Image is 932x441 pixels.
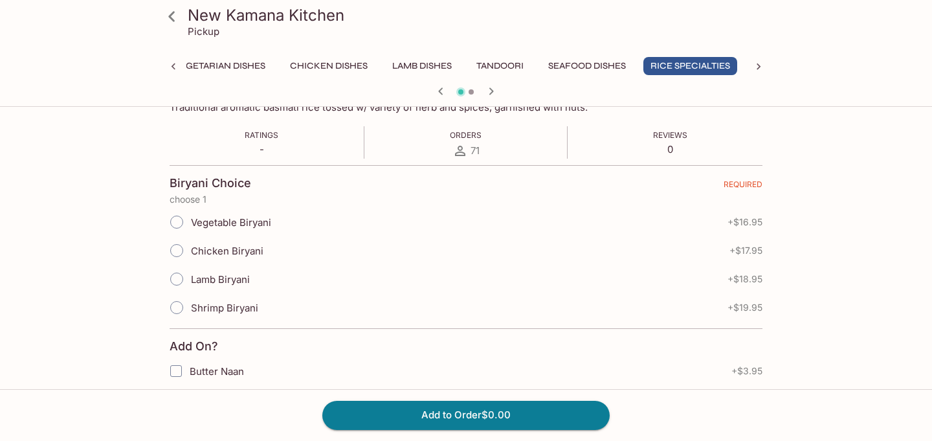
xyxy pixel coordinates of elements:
span: Chicken Biryani [191,245,263,257]
h3: New Kamana Kitchen [188,5,766,25]
button: Lamb Dishes [385,57,459,75]
span: + $18.95 [727,274,762,284]
p: - [245,143,278,155]
span: Butter Naan [190,365,244,378]
span: Vegetable Biryani [191,216,271,229]
h4: Biryani Choice [170,176,251,190]
button: Add to Order$0.00 [322,401,610,429]
span: Reviews [653,130,687,140]
span: + $19.95 [727,302,762,313]
p: 0 [653,143,687,155]
span: REQUIRED [724,179,762,194]
h4: Add On? [170,339,218,354]
p: Traditional aromatic basmati rice tossed w/ variety of herb and spices, garnished with nuts. [170,101,762,113]
span: + $3.95 [731,366,762,376]
button: Rice Specialties [643,57,737,75]
span: Orders [450,130,482,140]
span: 71 [471,144,480,157]
button: Chicken Dishes [283,57,375,75]
span: + $16.95 [727,217,762,227]
span: Lamb Biryani [191,273,250,286]
button: Tandoori [469,57,531,75]
p: Pickup [188,25,219,38]
span: + $17.95 [729,245,762,256]
button: Vegetarian Dishes [167,57,272,75]
p: choose 1 [170,194,762,205]
button: Seafood Dishes [541,57,633,75]
span: Shrimp Biryani [191,302,258,314]
span: Ratings [245,130,278,140]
